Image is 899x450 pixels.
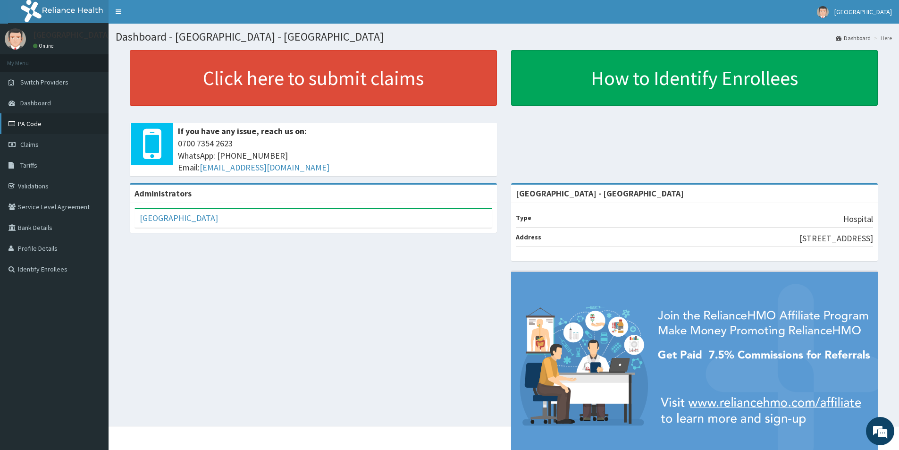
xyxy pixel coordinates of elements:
[33,42,56,49] a: Online
[20,140,39,149] span: Claims
[178,137,492,174] span: 0700 7354 2623 WhatsApp: [PHONE_NUMBER] Email:
[799,232,873,245] p: [STREET_ADDRESS]
[20,78,68,86] span: Switch Providers
[516,188,684,199] strong: [GEOGRAPHIC_DATA] - [GEOGRAPHIC_DATA]
[200,162,329,173] a: [EMAIL_ADDRESS][DOMAIN_NAME]
[20,99,51,107] span: Dashboard
[134,188,192,199] b: Administrators
[130,50,497,106] a: Click here to submit claims
[843,213,873,225] p: Hospital
[140,212,218,223] a: [GEOGRAPHIC_DATA]
[33,31,111,39] p: [GEOGRAPHIC_DATA]
[834,8,892,16] span: [GEOGRAPHIC_DATA]
[20,161,37,170] span: Tariffs
[511,50,878,106] a: How to Identify Enrollees
[516,213,531,222] b: Type
[836,34,871,42] a: Dashboard
[817,6,829,18] img: User Image
[516,233,541,241] b: Address
[5,28,26,50] img: User Image
[872,34,892,42] li: Here
[116,31,892,43] h1: Dashboard - [GEOGRAPHIC_DATA] - [GEOGRAPHIC_DATA]
[178,126,307,136] b: If you have any issue, reach us on:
